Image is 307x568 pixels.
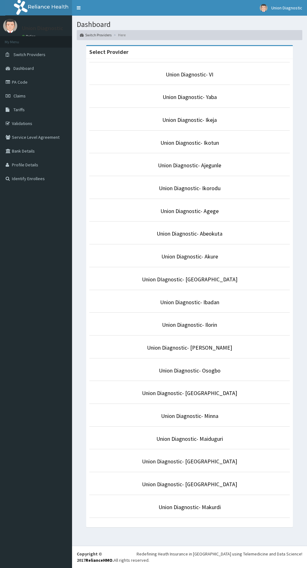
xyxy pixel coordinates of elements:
[159,185,221,192] a: Union Diagnostic- Ikorodu
[89,48,128,55] strong: Select Provider
[161,253,218,260] a: Union Diagnostic- Akure
[86,557,112,563] a: RelianceHMO
[162,321,217,328] a: Union Diagnostic- Ilorin
[162,116,217,123] a: Union Diagnostic- Ikeja
[77,20,302,29] h1: Dashboard
[137,551,302,557] div: Redefining Heath Insurance in [GEOGRAPHIC_DATA] using Telemedicine and Data Science!
[112,32,126,38] li: Here
[13,93,26,99] span: Claims
[13,65,34,71] span: Dashboard
[142,389,237,397] a: Union Diagnostic- [GEOGRAPHIC_DATA]
[159,503,221,511] a: Union Diagnostic- Makurdi
[159,367,221,374] a: Union Diagnostic- Osogbo
[157,230,222,237] a: Union Diagnostic- Abeokuta
[271,5,302,11] span: Union Diagnostic
[13,52,45,57] span: Switch Providers
[22,34,37,39] a: Online
[156,435,223,442] a: Union Diagnostic- Maiduguri
[13,107,25,112] span: Tariffs
[158,162,221,169] a: Union Diagnostic- Ajegunle
[72,546,307,568] footer: All rights reserved.
[161,412,218,419] a: Union Diagnostic- Minna
[80,32,112,38] a: Switch Providers
[166,71,213,78] a: Union Diagnostic- VI
[147,344,232,351] a: Union Diagnostic- [PERSON_NAME]
[22,25,63,31] p: Union Diagnostic
[142,276,237,283] a: Union DIagnostic- [GEOGRAPHIC_DATA]
[160,207,219,215] a: Union Diagnostic- Agege
[142,481,237,488] a: Union Diagnostic- [GEOGRAPHIC_DATA]
[163,93,217,101] a: Union Diagnostic- Yaba
[160,299,219,306] a: Union Diagnostic- Ibadan
[260,4,268,12] img: User Image
[77,551,114,563] strong: Copyright © 2017 .
[160,139,219,146] a: Union Diagnostic- Ikotun
[3,19,17,33] img: User Image
[142,458,237,465] a: Union Diagnostic- [GEOGRAPHIC_DATA]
